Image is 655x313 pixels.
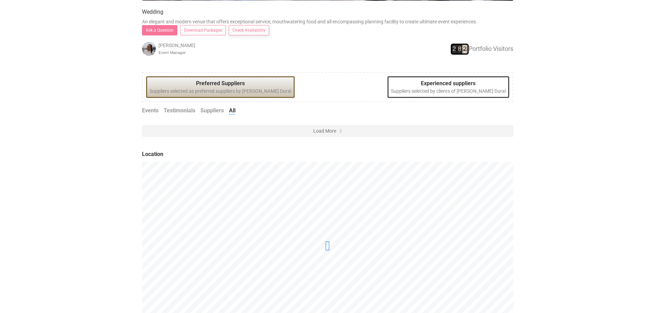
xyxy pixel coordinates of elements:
a: Download Packages [180,25,226,35]
span: 2 [463,45,468,54]
div: Suppliers selected as preferred suppliers by [PERSON_NAME] Dural [146,76,295,98]
a: All [229,107,236,115]
div: Suppliers selected by clients of [PERSON_NAME] Dural [387,76,509,98]
a: Ask a Question [142,25,177,35]
span: 8 [458,45,462,54]
legend: Location [142,150,513,158]
a: Testimonials [164,107,195,115]
legend: Preferred Suppliers [150,80,291,88]
div: [PERSON_NAME] [142,42,266,56]
span: 2 [452,45,457,54]
div: An elegant and modern venue that offers exceptional service, mouthwatering food and all encompass... [142,18,513,25]
a: Check Availability [229,25,269,35]
small: Event Manager [159,50,186,55]
div: Portfolio Visitors [390,44,513,55]
h4: Wedding [142,9,513,15]
a: Events [142,107,159,115]
button: Load More [142,125,513,137]
legend: Experienced suppliers [391,80,506,88]
img: open-uri20190211-4-hbmqyd [142,42,156,56]
a: Suppliers [200,107,224,115]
